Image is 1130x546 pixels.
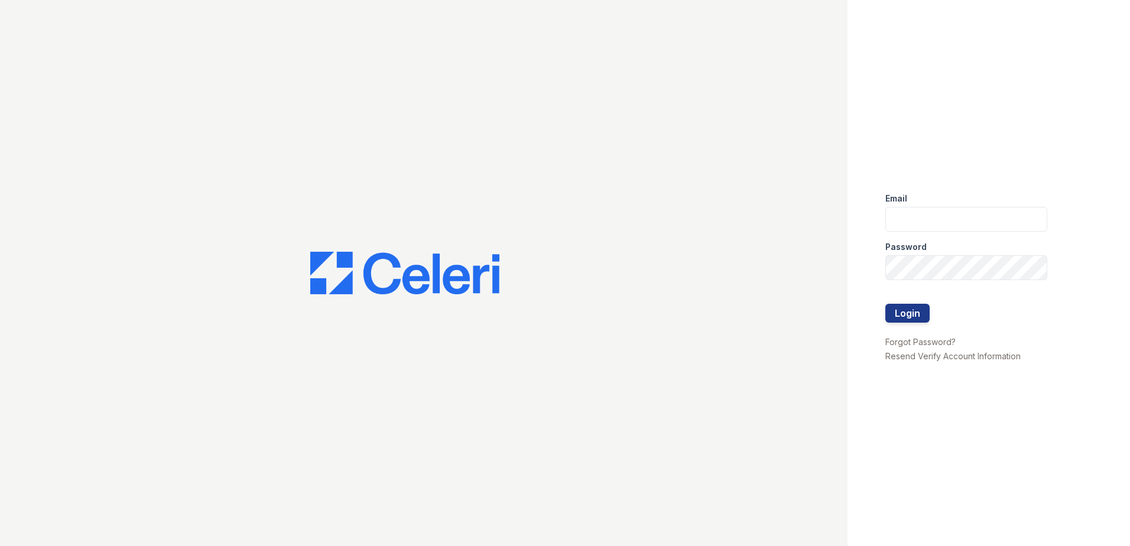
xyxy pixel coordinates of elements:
[885,337,956,347] a: Forgot Password?
[885,304,930,323] button: Login
[885,193,907,204] label: Email
[885,241,927,253] label: Password
[885,351,1021,361] a: Resend Verify Account Information
[310,252,499,294] img: CE_Logo_Blue-a8612792a0a2168367f1c8372b55b34899dd931a85d93a1a3d3e32e68fde9ad4.png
